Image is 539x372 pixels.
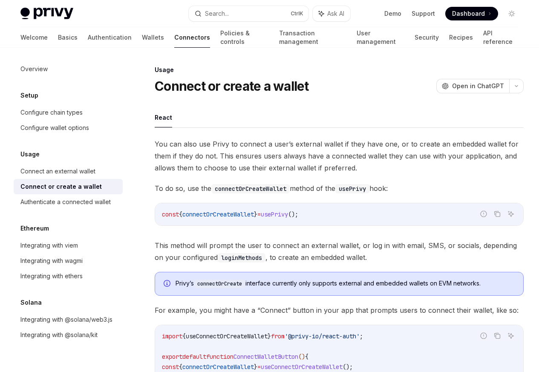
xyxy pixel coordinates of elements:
a: Configure chain types [14,105,123,120]
span: usePrivy [261,211,288,218]
span: Ctrl K [291,10,303,17]
a: Integrating with viem [14,238,123,253]
span: connectOrCreateWallet [182,211,254,218]
span: const [162,363,179,371]
div: Authenticate a connected wallet [20,197,111,207]
code: connectOrCreateWallet [211,184,290,193]
code: loginMethods [218,253,265,262]
a: Connectors [174,27,210,48]
a: API reference [483,27,519,48]
span: } [254,363,257,371]
span: const [162,211,179,218]
button: Ask AI [505,208,516,219]
a: Transaction management [279,27,346,48]
span: export [162,353,182,360]
span: For example, you might have a “Connect” button in your app that prompts users to connect their wa... [155,304,524,316]
button: Toggle dark mode [505,7,519,20]
button: Ask AI [505,330,516,341]
span: Ask AI [327,9,344,18]
a: Overview [14,61,123,77]
div: Connect an external wallet [20,166,95,176]
a: Integrating with wagmi [14,253,123,268]
button: Copy the contents from the code block [492,208,503,219]
span: = [257,363,261,371]
button: Copy the contents from the code block [492,330,503,341]
a: Connect an external wallet [14,164,123,179]
a: Support [412,9,435,18]
h5: Usage [20,149,40,159]
h1: Connect or create a wallet [155,78,309,94]
button: Report incorrect code [478,208,489,219]
a: Authenticate a connected wallet [14,194,123,210]
span: ConnectWalletButton [233,353,298,360]
a: Integrating with ethers [14,268,123,284]
a: Welcome [20,27,48,48]
h5: Setup [20,90,38,101]
div: Usage [155,66,524,74]
button: Open in ChatGPT [436,79,509,93]
span: useConnectOrCreateWallet [261,363,343,371]
a: Wallets [142,27,164,48]
a: Integrating with @solana/kit [14,327,123,343]
code: usePrivy [335,184,369,193]
a: Connect or create a wallet [14,179,123,194]
div: Configure wallet options [20,123,89,133]
span: '@privy-io/react-auth' [285,332,360,340]
a: Policies & controls [220,27,269,48]
span: (); [343,363,353,371]
button: Ask AI [313,6,350,21]
span: Dashboard [452,9,485,18]
a: Security [415,27,439,48]
div: Connect or create a wallet [20,182,102,192]
span: from [271,332,285,340]
a: Demo [384,9,401,18]
a: Basics [58,27,78,48]
h5: Solana [20,297,42,308]
span: To do so, use the method of the hook: [155,182,524,194]
button: Report incorrect code [478,330,489,341]
span: } [268,332,271,340]
span: { [179,363,182,371]
span: (); [288,211,298,218]
a: Recipes [449,27,473,48]
a: User management [357,27,404,48]
span: You can also use Privy to connect a user’s external wallet if they have one, or to create an embe... [155,138,524,174]
span: useConnectOrCreateWallet [186,332,268,340]
span: function [206,353,233,360]
div: Integrating with viem [20,240,78,251]
button: Search...CtrlK [189,6,308,21]
div: Search... [205,9,229,19]
span: ; [360,332,363,340]
span: } [254,211,257,218]
a: Configure wallet options [14,120,123,136]
button: React [155,107,172,127]
div: Integrating with @solana/kit [20,330,98,340]
span: import [162,332,182,340]
a: Integrating with @solana/web3.js [14,312,123,327]
div: Integrating with wagmi [20,256,83,266]
span: This method will prompt the user to connect an external wallet, or log in with email, SMS, or soc... [155,239,524,263]
a: Authentication [88,27,132,48]
span: default [182,353,206,360]
span: { [179,211,182,218]
span: connectOrCreateWallet [182,363,254,371]
h5: Ethereum [20,223,49,234]
div: Integrating with ethers [20,271,83,281]
span: Open in ChatGPT [452,82,504,90]
svg: Info [164,280,172,288]
a: Dashboard [445,7,498,20]
span: { [182,332,186,340]
span: = [257,211,261,218]
span: { [305,353,308,360]
img: light logo [20,8,73,20]
div: Overview [20,64,48,74]
span: Privy’s interface currently only supports external and embedded wallets on EVM networks. [176,279,515,288]
div: Configure chain types [20,107,83,118]
code: connectOrCreate [194,280,245,288]
div: Integrating with @solana/web3.js [20,314,112,325]
span: () [298,353,305,360]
